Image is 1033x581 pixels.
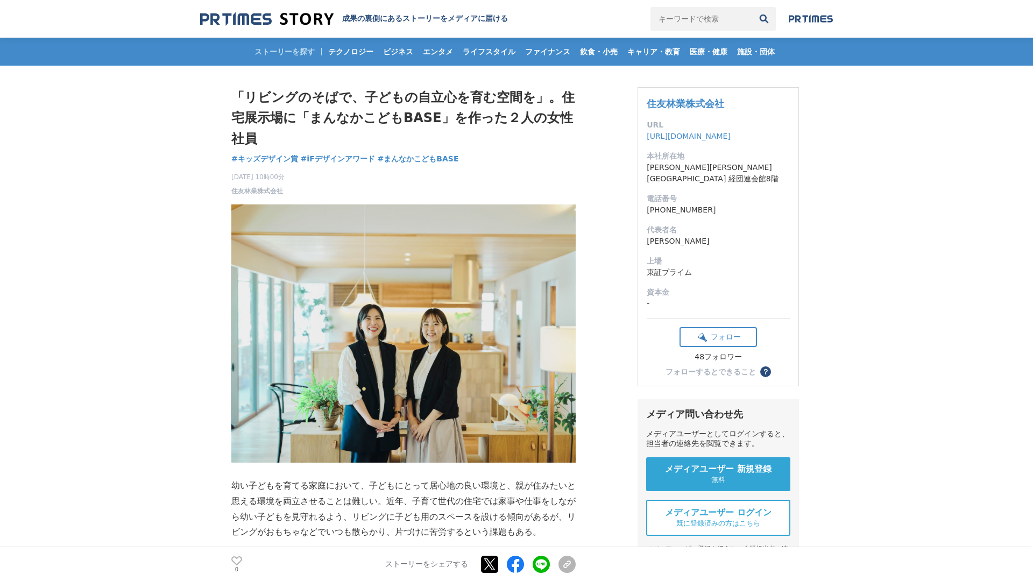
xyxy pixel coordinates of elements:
[231,153,298,165] a: #キッズデザイン賞
[647,287,790,298] dt: 資本金
[231,87,576,149] h1: 「リビングのそばで、子どもの自立心を育む空間を」。住宅展示場に「まんなかこどもBASE」を作った２人の女性社員
[762,368,769,375] span: ？
[647,151,790,162] dt: 本社所在地
[680,327,757,347] button: フォロー
[378,154,459,164] span: #まんなかこどもBASE
[231,566,242,572] p: 0
[324,38,378,66] a: テクノロジー
[647,132,731,140] a: [URL][DOMAIN_NAME]
[231,186,283,196] a: 住友林業株式会社
[711,475,725,485] span: 無料
[521,47,575,56] span: ファイナンス
[231,204,576,463] img: thumbnail_b74e13d0-71d4-11f0-8cd6-75e66c4aab62.jpg
[789,15,833,23] img: prtimes
[666,368,756,375] div: フォローするとできること
[647,298,790,309] dd: -
[733,47,779,56] span: 施設・団体
[647,119,790,131] dt: URL
[576,38,622,66] a: 飲食・小売
[647,162,790,185] dd: [PERSON_NAME][PERSON_NAME][GEOGRAPHIC_DATA] 経団連会館8階
[521,38,575,66] a: ファイナンス
[385,559,468,569] p: ストーリーをシェアする
[576,47,622,56] span: 飲食・小売
[458,38,520,66] a: ライフスタイル
[676,519,760,528] span: 既に登録済みの方はこちら
[301,153,375,165] a: #iFデザインアワード
[231,478,576,540] p: 幼い子どもを育てる家庭において、子どもにとって居心地の良い環境と、親が住みたいと思える環境を両立させることは難しい。近年、子育て世代の住宅では家事や仕事をしながら幼い子どもを見守れるよう、リビン...
[419,47,457,56] span: エンタメ
[378,153,459,165] a: #まんなかこどもBASE
[685,38,732,66] a: 医療・健康
[231,172,285,182] span: [DATE] 10時00分
[647,98,724,109] a: 住友林業株式会社
[646,408,790,421] div: メディア問い合わせ先
[647,267,790,278] dd: 東証プライム
[647,193,790,204] dt: 電話番号
[419,38,457,66] a: エンタメ
[650,7,752,31] input: キーワードで検索
[733,38,779,66] a: 施設・団体
[665,507,772,519] span: メディアユーザー ログイン
[200,12,334,26] img: 成果の裏側にあるストーリーをメディアに届ける
[685,47,732,56] span: 医療・健康
[647,256,790,267] dt: 上場
[760,366,771,377] button: ？
[647,204,790,216] dd: [PHONE_NUMBER]
[665,464,772,475] span: メディアユーザー 新規登録
[646,500,790,536] a: メディアユーザー ログイン 既に登録済みの方はこちら
[646,457,790,491] a: メディアユーザー 新規登録 無料
[646,429,790,449] div: メディアユーザーとしてログインすると、担当者の連絡先を閲覧できます。
[324,47,378,56] span: テクノロジー
[301,154,375,164] span: #iFデザインアワード
[379,47,418,56] span: ビジネス
[379,38,418,66] a: ビジネス
[752,7,776,31] button: 検索
[647,224,790,236] dt: 代表者名
[200,12,508,26] a: 成果の裏側にあるストーリーをメディアに届ける 成果の裏側にあるストーリーをメディアに届ける
[342,14,508,24] h2: 成果の裏側にあるストーリーをメディアに届ける
[647,236,790,247] dd: [PERSON_NAME]
[623,47,684,56] span: キャリア・教育
[623,38,684,66] a: キャリア・教育
[458,47,520,56] span: ライフスタイル
[231,154,298,164] span: #キッズデザイン賞
[680,352,757,362] div: 48フォロワー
